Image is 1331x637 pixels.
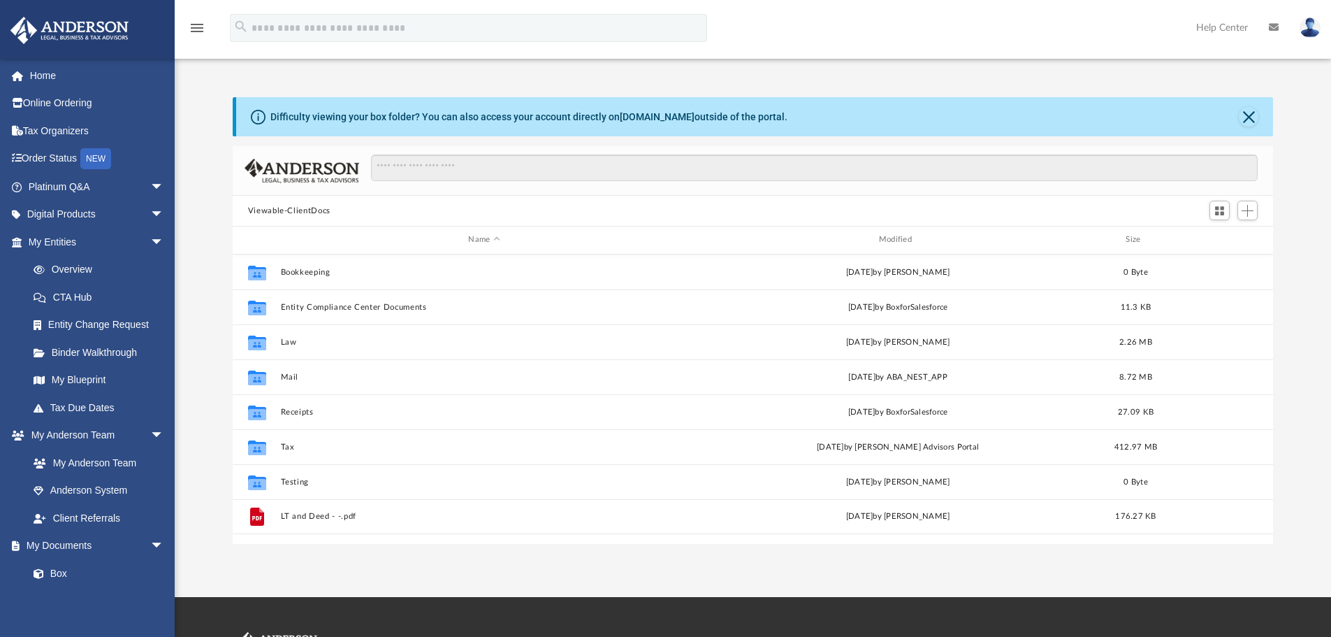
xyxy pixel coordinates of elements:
button: Law [280,338,688,347]
div: [DATE] by ABA_NEST_APP [694,371,1101,383]
a: My Anderson Team [20,449,171,477]
img: Anderson Advisors Platinum Portal [6,17,133,44]
button: Switch to Grid View [1209,201,1230,220]
div: [DATE] by BoxforSalesforce [694,406,1101,418]
div: [DATE] by BoxforSalesforce [694,301,1101,313]
button: Entity Compliance Center Documents [280,303,688,312]
input: Search files and folders [371,155,1258,181]
a: Client Referrals [20,504,178,532]
span: 8.72 MB [1119,373,1152,380]
div: NEW [80,148,111,169]
a: Tax Organizers [10,117,185,145]
span: 27.09 KB [1118,408,1154,415]
span: 0 Byte [1123,478,1148,485]
span: arrow_drop_down [150,532,178,561]
a: Tax Due Dates [20,394,185,422]
a: Home [10,62,185,90]
span: 412.97 MB [1114,443,1157,450]
a: Overview [20,256,185,284]
a: [DOMAIN_NAME] [620,111,694,122]
div: id [1170,234,1267,246]
button: Tax [280,443,688,452]
button: Bookkeeping [280,268,688,277]
a: Order StatusNEW [10,145,185,173]
a: My Blueprint [20,366,178,394]
a: My Anderson Teamarrow_drop_down [10,422,178,450]
button: Close [1239,107,1258,127]
div: grid [233,255,1274,544]
a: Anderson System [20,477,178,505]
a: Meeting Minutes [20,587,178,615]
div: Name [279,234,688,246]
i: search [233,19,249,34]
span: 11.3 KB [1120,303,1151,310]
button: Viewable-ClientDocs [248,205,330,217]
a: CTA Hub [20,283,185,311]
button: Mail [280,373,688,382]
span: 176.27 KB [1115,513,1156,520]
a: menu [189,27,205,36]
button: Add [1237,201,1258,220]
div: Difficulty viewing your box folder? You can also access your account directly on outside of the p... [270,110,787,124]
a: My Documentsarrow_drop_down [10,532,178,560]
a: Entity Change Request [20,311,185,339]
div: Modified [694,234,1102,246]
div: id [239,234,274,246]
button: Testing [280,478,688,487]
div: Size [1107,234,1163,246]
a: Platinum Q&Aarrow_drop_down [10,173,185,201]
a: My Entitiesarrow_drop_down [10,228,185,256]
div: [DATE] by [PERSON_NAME] [694,475,1101,488]
span: 2.26 MB [1119,338,1152,345]
img: User Pic [1300,17,1321,38]
button: LT and Deed - -.pdf [280,512,688,521]
span: arrow_drop_down [150,422,178,450]
span: 0 Byte [1123,268,1148,275]
a: Box [20,559,171,587]
button: Receipts [280,408,688,417]
span: arrow_drop_down [150,201,178,229]
a: Binder Walkthrough [20,338,185,366]
div: [DATE] by [PERSON_NAME] [694,510,1101,523]
a: Online Ordering [10,90,185,117]
div: [DATE] by [PERSON_NAME] Advisors Portal [694,441,1101,453]
i: menu [189,20,205,36]
div: [DATE] by [PERSON_NAME] [694,336,1101,348]
span: arrow_drop_down [150,228,178,257]
a: Digital Productsarrow_drop_down [10,201,185,229]
span: arrow_drop_down [150,173,178,201]
div: [DATE] by [PERSON_NAME] [694,266,1101,278]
